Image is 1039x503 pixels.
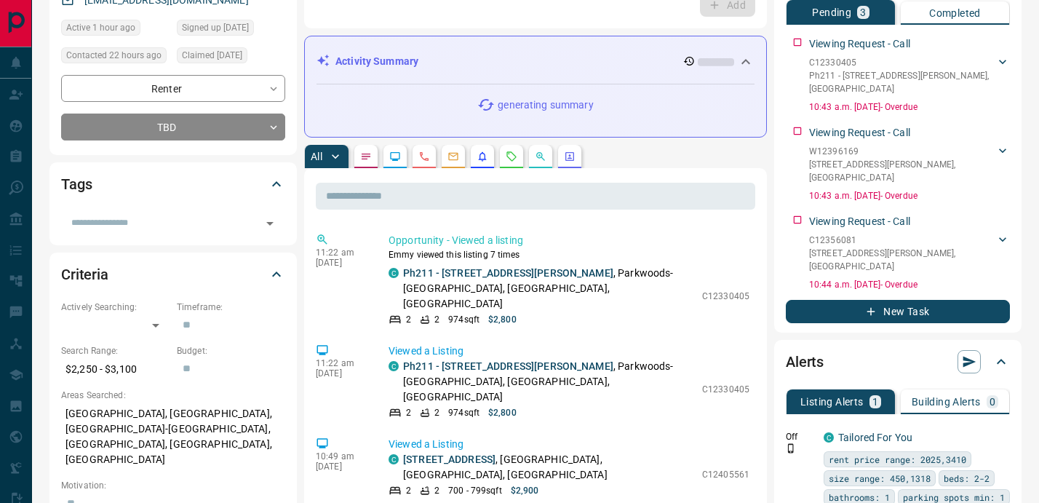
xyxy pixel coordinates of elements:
[809,36,910,52] p: Viewing Request - Call
[61,357,170,381] p: $2,250 - $3,100
[990,397,995,407] p: 0
[809,145,995,158] p: W12396169
[498,98,593,113] p: generating summary
[389,344,749,359] p: Viewed a Listing
[809,214,910,229] p: Viewing Request - Call
[316,258,367,268] p: [DATE]
[786,344,1010,379] div: Alerts
[809,189,1010,202] p: 10:43 a.m. [DATE] - Overdue
[786,300,1010,323] button: New Task
[809,231,1010,276] div: C12356081[STREET_ADDRESS][PERSON_NAME],[GEOGRAPHIC_DATA]
[61,20,170,40] div: Tue Sep 16 2025
[809,278,1010,291] p: 10:44 a.m. [DATE] - Overdue
[177,20,285,40] div: Sat Sep 13 2025
[488,313,517,326] p: $2,800
[809,234,995,247] p: C12356081
[403,360,613,372] a: Ph211 - [STREET_ADDRESS][PERSON_NAME]
[61,173,92,196] h2: Tags
[809,100,1010,114] p: 10:43 a.m. [DATE] - Overdue
[311,151,322,162] p: All
[418,151,430,162] svg: Calls
[809,247,995,273] p: [STREET_ADDRESS][PERSON_NAME] , [GEOGRAPHIC_DATA]
[434,406,439,419] p: 2
[406,406,411,419] p: 2
[389,248,749,261] p: Emmy viewed this listing 7 times
[61,402,285,472] p: [GEOGRAPHIC_DATA], [GEOGRAPHIC_DATA], [GEOGRAPHIC_DATA]-[GEOGRAPHIC_DATA], [GEOGRAPHIC_DATA], [GE...
[912,397,981,407] p: Building Alerts
[809,125,910,140] p: Viewing Request - Call
[702,290,749,303] p: C12330405
[389,437,749,452] p: Viewed a Listing
[403,452,695,483] p: , [GEOGRAPHIC_DATA], [GEOGRAPHIC_DATA], [GEOGRAPHIC_DATA]
[61,114,285,140] div: TBD
[824,432,834,443] div: condos.ca
[61,344,170,357] p: Search Range:
[61,301,170,314] p: Actively Searching:
[702,468,749,481] p: C12405561
[316,462,367,472] p: [DATE]
[316,247,367,258] p: 11:22 am
[389,151,401,162] svg: Lead Browsing Activity
[809,69,995,95] p: Ph211 - [STREET_ADDRESS][PERSON_NAME] , [GEOGRAPHIC_DATA]
[448,406,479,419] p: 974 sqft
[182,20,249,35] span: Signed up [DATE]
[389,361,399,371] div: condos.ca
[477,151,488,162] svg: Listing Alerts
[335,54,418,69] p: Activity Summary
[535,151,546,162] svg: Opportunities
[316,358,367,368] p: 11:22 am
[872,397,878,407] p: 1
[177,47,285,68] div: Mon Sep 15 2025
[61,479,285,492] p: Motivation:
[434,313,439,326] p: 2
[511,484,539,497] p: $2,900
[809,53,1010,98] div: C12330405Ph211 - [STREET_ADDRESS][PERSON_NAME],[GEOGRAPHIC_DATA]
[786,350,824,373] h2: Alerts
[944,471,990,486] span: beds: 2-2
[403,359,695,405] p: , Parkwoods-[GEOGRAPHIC_DATA], [GEOGRAPHIC_DATA], [GEOGRAPHIC_DATA]
[434,484,439,497] p: 2
[786,430,815,443] p: Off
[829,471,931,486] span: size range: 450,1318
[447,151,459,162] svg: Emails
[389,454,399,464] div: condos.ca
[506,151,517,162] svg: Requests
[800,397,864,407] p: Listing Alerts
[564,151,576,162] svg: Agent Actions
[61,263,108,286] h2: Criteria
[316,451,367,462] p: 10:49 am
[448,313,479,326] p: 974 sqft
[66,48,162,63] span: Contacted 22 hours ago
[61,257,285,292] div: Criteria
[809,142,1010,187] div: W12396169[STREET_ADDRESS][PERSON_NAME],[GEOGRAPHIC_DATA]
[812,7,851,17] p: Pending
[61,167,285,202] div: Tags
[406,484,411,497] p: 2
[389,268,399,278] div: condos.ca
[360,151,372,162] svg: Notes
[389,233,749,248] p: Opportunity - Viewed a listing
[403,266,695,312] p: , Parkwoods-[GEOGRAPHIC_DATA], [GEOGRAPHIC_DATA], [GEOGRAPHIC_DATA]
[182,48,242,63] span: Claimed [DATE]
[403,267,613,279] a: Ph211 - [STREET_ADDRESS][PERSON_NAME]
[448,484,501,497] p: 700 - 799 sqft
[829,452,966,467] span: rent price range: 2025,3410
[177,301,285,314] p: Timeframe:
[860,7,866,17] p: 3
[809,56,995,69] p: C12330405
[61,389,285,402] p: Areas Searched:
[702,383,749,396] p: C12330405
[317,48,755,75] div: Activity Summary
[929,8,981,18] p: Completed
[61,75,285,102] div: Renter
[403,454,495,465] a: [STREET_ADDRESS]
[786,443,796,454] svg: Push Notification Only
[838,432,912,443] a: Tailored For You
[177,344,285,357] p: Budget:
[66,20,135,35] span: Active 1 hour ago
[316,368,367,379] p: [DATE]
[260,213,280,234] button: Open
[809,158,995,184] p: [STREET_ADDRESS][PERSON_NAME] , [GEOGRAPHIC_DATA]
[406,313,411,326] p: 2
[61,47,170,68] div: Mon Sep 15 2025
